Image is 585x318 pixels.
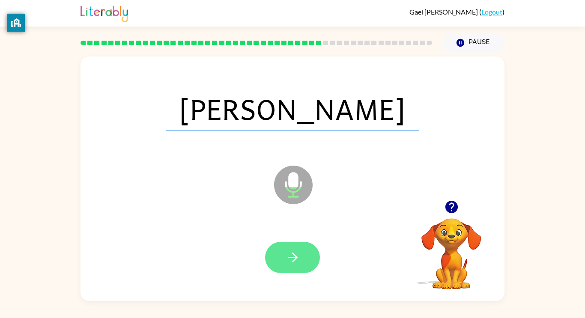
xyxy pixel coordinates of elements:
[409,205,494,291] video: Your browser must support playing .mp4 files to use Literably. Please try using another browser.
[442,33,504,53] button: Pause
[409,8,479,16] span: Gael [PERSON_NAME]
[481,8,502,16] a: Logout
[7,14,25,32] button: privacy banner
[166,86,419,131] span: [PERSON_NAME]
[81,3,128,22] img: Literably
[409,8,504,16] div: ( )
